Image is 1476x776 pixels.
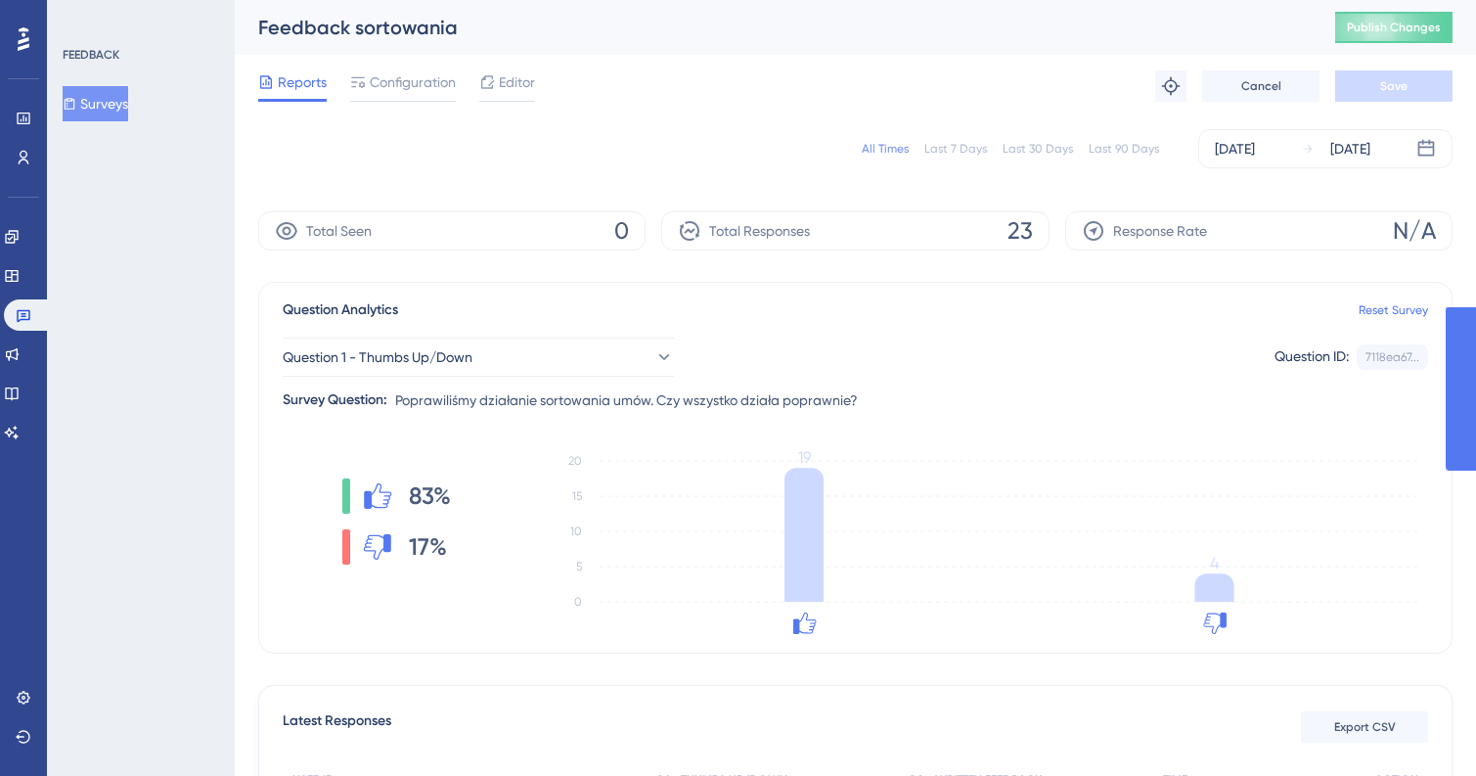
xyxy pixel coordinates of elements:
[1394,699,1453,757] iframe: UserGuiding AI Assistant Launcher
[258,14,1286,41] div: Feedback sortowania
[1210,554,1219,572] tspan: 4
[1335,70,1453,102] button: Save
[572,489,582,503] tspan: 15
[1347,20,1441,35] span: Publish Changes
[568,454,582,468] tspan: 20
[1007,215,1033,247] span: 23
[1215,137,1255,160] div: [DATE]
[614,215,629,247] span: 0
[1113,219,1207,243] span: Response Rate
[924,141,987,157] div: Last 7 Days
[409,480,451,512] span: 83%
[1003,141,1073,157] div: Last 30 Days
[63,86,128,121] button: Surveys
[499,70,535,94] span: Editor
[63,47,119,63] div: FEEDBACK
[1202,70,1319,102] button: Cancel
[395,388,858,412] span: Poprawiliśmy działanie sortowania umów. Czy wszystko działa poprawnie?
[798,448,811,467] tspan: 19
[283,388,387,412] div: Survey Question:
[1241,78,1281,94] span: Cancel
[1330,137,1370,160] div: [DATE]
[283,298,398,322] span: Question Analytics
[283,345,472,369] span: Question 1 - Thumbs Up/Down
[283,709,391,745] span: Latest Responses
[570,525,582,538] tspan: 10
[1393,215,1436,247] span: N/A
[1335,12,1453,43] button: Publish Changes
[370,70,456,94] span: Configuration
[576,560,582,573] tspan: 5
[278,70,327,94] span: Reports
[862,141,909,157] div: All Times
[574,595,582,609] tspan: 0
[1365,349,1419,365] div: 7118ea67...
[1275,344,1349,370] div: Question ID:
[1301,711,1428,743] button: Export CSV
[283,338,674,377] button: Question 1 - Thumbs Up/Down
[306,219,372,243] span: Total Seen
[1089,141,1159,157] div: Last 90 Days
[1334,719,1396,735] span: Export CSV
[709,219,810,243] span: Total Responses
[1359,302,1428,318] a: Reset Survey
[409,531,447,563] span: 17%
[1380,78,1408,94] span: Save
